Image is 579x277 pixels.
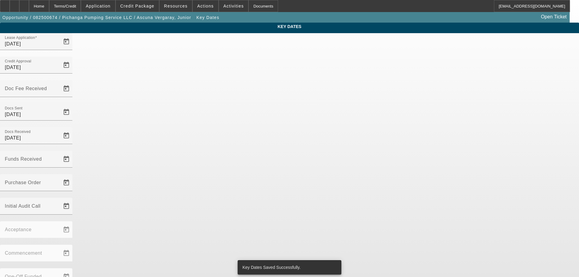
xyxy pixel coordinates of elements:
[5,250,42,256] mat-label: Commencement
[5,180,41,185] mat-label: Purchase Order
[86,4,110,8] span: Application
[60,106,72,118] button: Open calendar
[164,4,188,8] span: Resources
[5,36,35,40] mat-label: Lease Application
[60,83,72,95] button: Open calendar
[60,153,72,165] button: Open calendar
[5,106,23,110] mat-label: Docs Sent
[5,130,31,134] mat-label: Docs Received
[2,15,191,20] span: Opportunity / 082500674 / Pichanga Pumping Service LLC / Ascuna Vergaray, Junior
[5,86,47,91] mat-label: Doc Fee Received
[196,15,219,20] span: Key Dates
[60,130,72,142] button: Open calendar
[60,59,72,71] button: Open calendar
[60,200,72,212] button: Open calendar
[60,36,72,48] button: Open calendar
[238,260,339,275] div: Key Dates Saved Successfully.
[223,4,244,8] span: Activities
[120,4,154,8] span: Credit Package
[5,227,32,232] mat-label: Acceptance
[193,0,218,12] button: Actions
[160,0,192,12] button: Resources
[5,59,31,63] mat-label: Credit Approval
[116,0,159,12] button: Credit Package
[5,203,40,209] mat-label: Initial Audit Call
[60,177,72,189] button: Open calendar
[195,12,221,23] button: Key Dates
[5,24,574,29] span: Key Dates
[539,12,569,22] a: Open Ticket
[5,156,42,162] mat-label: Funds Received
[197,4,214,8] span: Actions
[81,0,115,12] button: Application
[219,0,248,12] button: Activities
